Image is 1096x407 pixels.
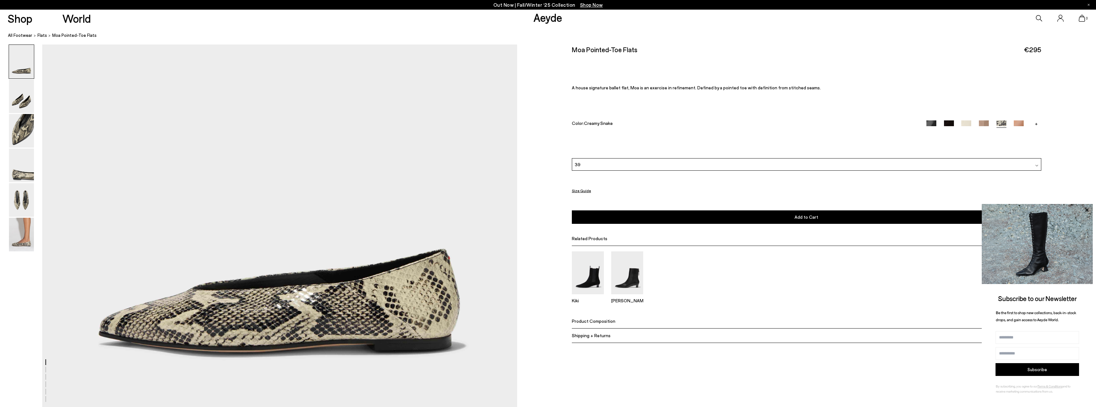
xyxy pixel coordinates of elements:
img: Moa Pointed-Toe Flats - Image 2 [9,79,34,113]
img: Moa Pointed-Toe Flats - Image 1 [9,45,34,78]
img: Moa Pointed-Toe Flats - Image 5 [9,183,34,217]
span: Moa Pointed-Toe Flats [52,32,97,39]
span: Be the first to shop new collections, back-in-stock drops, and gain access to Aeyde World. [996,310,1076,322]
a: Shop [8,13,32,24]
span: 39 [575,161,580,168]
p: [PERSON_NAME] [611,298,643,303]
span: Shipping + Returns [572,333,611,338]
span: A house signature ballet flat, Moa is an exercise in refinement. Defined by a pointed toe with de... [572,85,821,90]
img: 2a6287a1333c9a56320fd6e7b3c4a9a9.jpg [982,204,1093,284]
span: Navigate to /collections/new-in [580,2,603,8]
span: Subscribe to our Newsletter [998,294,1077,302]
img: Moa Pointed-Toe Flats - Image 4 [9,149,34,182]
a: Aeyde [533,11,562,24]
button: Subscribe [996,363,1079,376]
p: Kiki [572,298,604,303]
a: All Footwear [8,32,32,39]
a: 0 [1079,15,1085,22]
span: By subscribing, you agree to our [996,384,1037,388]
span: €295 [1024,45,1041,54]
a: Kiki Suede Chelsea Boots Kiki [572,290,604,303]
img: Moa Pointed-Toe Flats - Image 6 [9,218,34,251]
img: svg%3E [1035,164,1038,167]
span: Related Products [572,236,607,241]
a: World [62,13,91,24]
nav: breadcrumb [8,27,1096,45]
img: Moa Pointed-Toe Flats - Image 3 [9,114,34,148]
span: Product Composition [572,318,615,324]
a: + [1031,120,1041,126]
button: Add to Cart [572,210,1041,224]
span: flats [37,33,47,38]
span: Creamy Snake [584,120,613,126]
h2: Moa Pointed-Toe Flats [572,45,637,54]
a: Harriet Pointed Ankle Boots [PERSON_NAME] [611,290,643,303]
span: 0 [1085,17,1088,20]
a: flats [37,32,47,39]
div: Color: [572,120,911,128]
img: Harriet Pointed Ankle Boots [611,251,643,294]
a: Terms & Conditions [1037,384,1062,388]
span: Add to Cart [795,214,818,220]
img: Kiki Suede Chelsea Boots [572,251,604,294]
button: Size Guide [572,186,591,195]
